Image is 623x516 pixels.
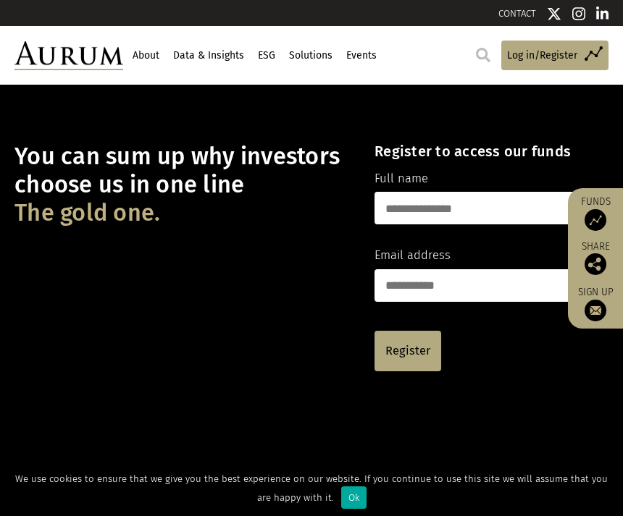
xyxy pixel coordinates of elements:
a: Solutions [287,43,334,68]
label: Email address [375,246,451,265]
img: Sign up to our newsletter [585,300,606,321]
div: Share [575,242,616,275]
img: Access Funds [585,209,606,231]
img: Twitter icon [547,7,561,21]
div: Ok [341,486,367,509]
span: Log in/Register [507,48,577,64]
img: Aurum [14,41,123,71]
a: Funds [575,195,616,231]
a: About [130,43,161,68]
a: Sign up [575,286,616,321]
a: Register [375,331,441,371]
img: search.svg [476,48,490,62]
a: CONTACT [498,8,536,19]
h4: Register to access our funds [375,143,585,160]
img: Share this post [585,253,606,275]
a: Data & Insights [171,43,246,68]
img: Instagram icon [572,7,585,21]
a: ESG [256,43,277,68]
h1: You can sum up why investors choose us in one line [14,143,349,227]
span: The gold one. [14,199,160,227]
label: Full name [375,169,428,188]
a: Events [344,43,378,68]
a: Log in/Register [501,41,609,70]
img: Linkedin icon [596,7,609,21]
